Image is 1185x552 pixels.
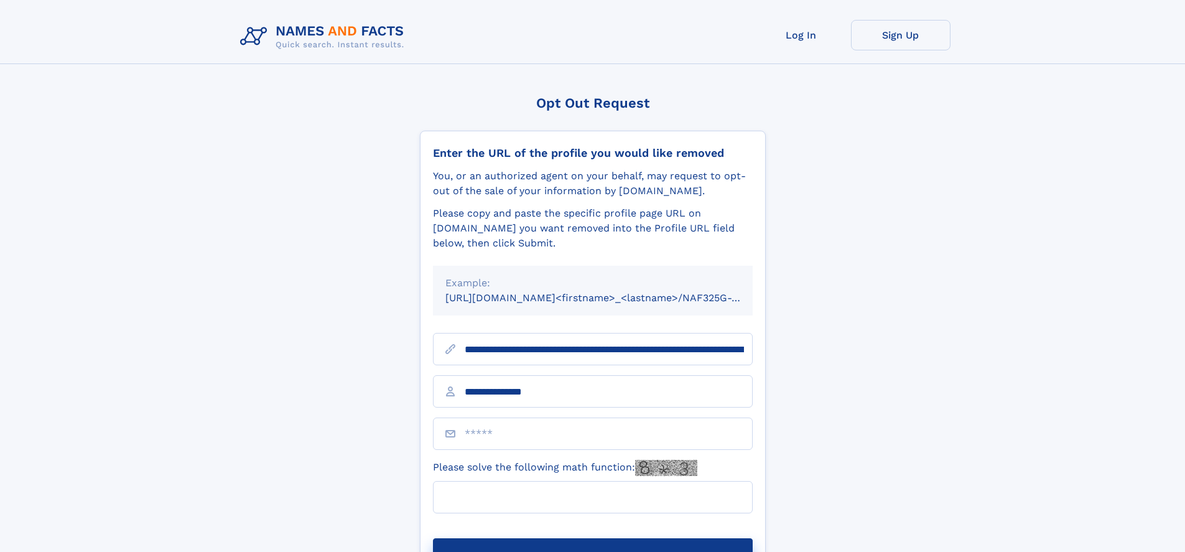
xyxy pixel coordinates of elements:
div: Please copy and paste the specific profile page URL on [DOMAIN_NAME] you want removed into the Pr... [433,206,753,251]
label: Please solve the following math function: [433,460,697,476]
img: Logo Names and Facts [235,20,414,54]
div: Opt Out Request [420,95,766,111]
small: [URL][DOMAIN_NAME]<firstname>_<lastname>/NAF325G-xxxxxxxx [445,292,776,304]
div: Example: [445,276,740,291]
a: Log In [751,20,851,50]
a: Sign Up [851,20,950,50]
div: You, or an authorized agent on your behalf, may request to opt-out of the sale of your informatio... [433,169,753,199]
div: Enter the URL of the profile you would like removed [433,146,753,160]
